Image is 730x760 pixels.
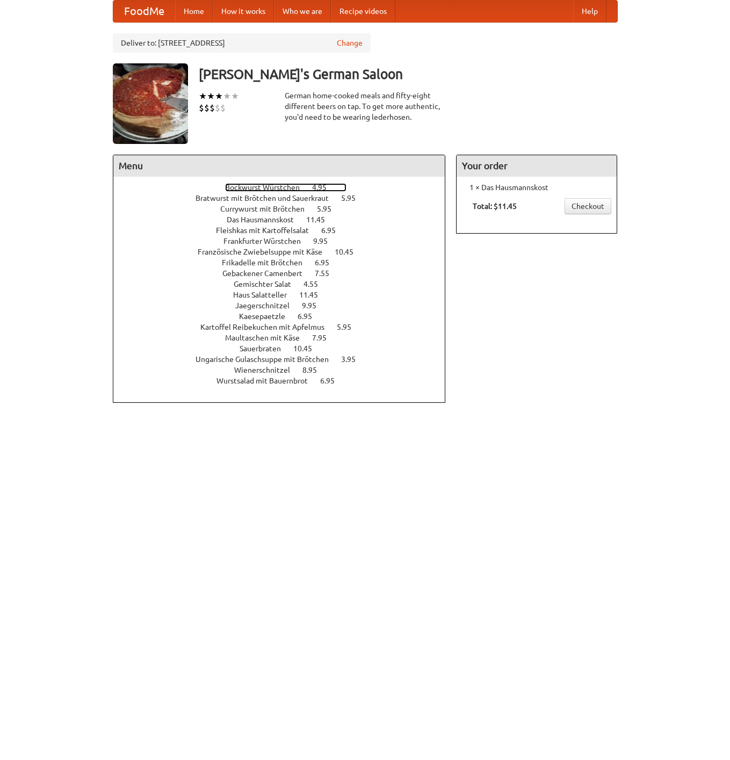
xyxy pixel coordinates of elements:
[113,155,445,177] h4: Menu
[457,155,617,177] h4: Your order
[565,198,611,214] a: Checkout
[223,237,312,245] span: Frankfurter Würstchen
[113,33,371,53] div: Deliver to: [STREET_ADDRESS]
[337,323,362,331] span: 5.95
[204,102,209,114] li: $
[113,63,188,144] img: angular.jpg
[213,1,274,22] a: How it works
[234,280,338,288] a: Gemischter Salat 4.55
[331,1,395,22] a: Recipe videos
[312,334,337,342] span: 7.95
[223,90,231,102] li: ★
[320,377,345,385] span: 6.95
[225,183,346,192] a: Bockwurst Würstchen 4.95
[196,355,375,364] a: Ungarische Gulaschsuppe mit Brötchen 3.95
[200,323,371,331] a: Kartoffel Reibekuchen mit Apfelmus 5.95
[274,1,331,22] a: Who we are
[337,38,363,48] a: Change
[225,334,346,342] a: Maultaschen mit Käse 7.95
[240,344,332,353] a: Sauerbraten 10.45
[235,301,300,310] span: Jaegerschnitzel
[302,366,328,374] span: 8.95
[199,102,204,114] li: $
[215,90,223,102] li: ★
[302,301,327,310] span: 9.95
[198,248,373,256] a: Französische Zwiebelsuppe mit Käse 10.45
[306,215,336,224] span: 11.45
[313,237,338,245] span: 9.95
[222,269,313,278] span: Gebackener Camenbert
[222,258,313,267] span: Frikadelle mit Brötchen
[196,194,339,202] span: Bratwurst mit Brötchen und Sauerkraut
[321,226,346,235] span: 6.95
[299,291,329,299] span: 11.45
[315,258,340,267] span: 6.95
[234,366,301,374] span: Wienerschnitzel
[462,182,611,193] li: 1 × Das Hausmannskost
[473,202,517,211] b: Total: $11.45
[235,301,336,310] a: Jaegerschnitzel 9.95
[223,237,348,245] a: Frankfurter Würstchen 9.95
[216,377,319,385] span: Wurstsalad mit Bauernbrot
[196,194,375,202] a: Bratwurst mit Brötchen und Sauerkraut 5.95
[293,344,323,353] span: 10.45
[225,334,310,342] span: Maultaschen mit Käse
[209,102,215,114] li: $
[216,226,356,235] a: Fleishkas mit Kartoffelsalat 6.95
[234,280,302,288] span: Gemischter Salat
[315,269,340,278] span: 7.55
[199,63,618,85] h3: [PERSON_NAME]'s German Saloon
[200,323,335,331] span: Kartoffel Reibekuchen mit Apfelmus
[220,102,226,114] li: $
[216,377,355,385] a: Wurstsalad mit Bauernbrot 6.95
[233,291,338,299] a: Haus Salatteller 11.45
[317,205,342,213] span: 5.95
[303,280,329,288] span: 4.55
[239,312,332,321] a: Kaesepaetzle 6.95
[298,312,323,321] span: 6.95
[113,1,175,22] a: FoodMe
[215,102,220,114] li: $
[222,269,349,278] a: Gebackener Camenbert 7.55
[335,248,364,256] span: 10.45
[227,215,345,224] a: Das Hausmannskost 11.45
[199,90,207,102] li: ★
[285,90,446,122] div: German home-cooked meals and fifty-eight different beers on tap. To get more authentic, you'd nee...
[227,215,305,224] span: Das Hausmannskost
[220,205,351,213] a: Currywurst mit Brötchen 5.95
[225,183,310,192] span: Bockwurst Würstchen
[207,90,215,102] li: ★
[231,90,239,102] li: ★
[312,183,337,192] span: 4.95
[222,258,349,267] a: Frikadelle mit Brötchen 6.95
[233,291,298,299] span: Haus Salatteller
[239,312,296,321] span: Kaesepaetzle
[220,205,315,213] span: Currywurst mit Brötchen
[198,248,333,256] span: Französische Zwiebelsuppe mit Käse
[341,194,366,202] span: 5.95
[341,355,366,364] span: 3.95
[234,366,337,374] a: Wienerschnitzel 8.95
[240,344,292,353] span: Sauerbraten
[573,1,606,22] a: Help
[175,1,213,22] a: Home
[196,355,339,364] span: Ungarische Gulaschsuppe mit Brötchen
[216,226,320,235] span: Fleishkas mit Kartoffelsalat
